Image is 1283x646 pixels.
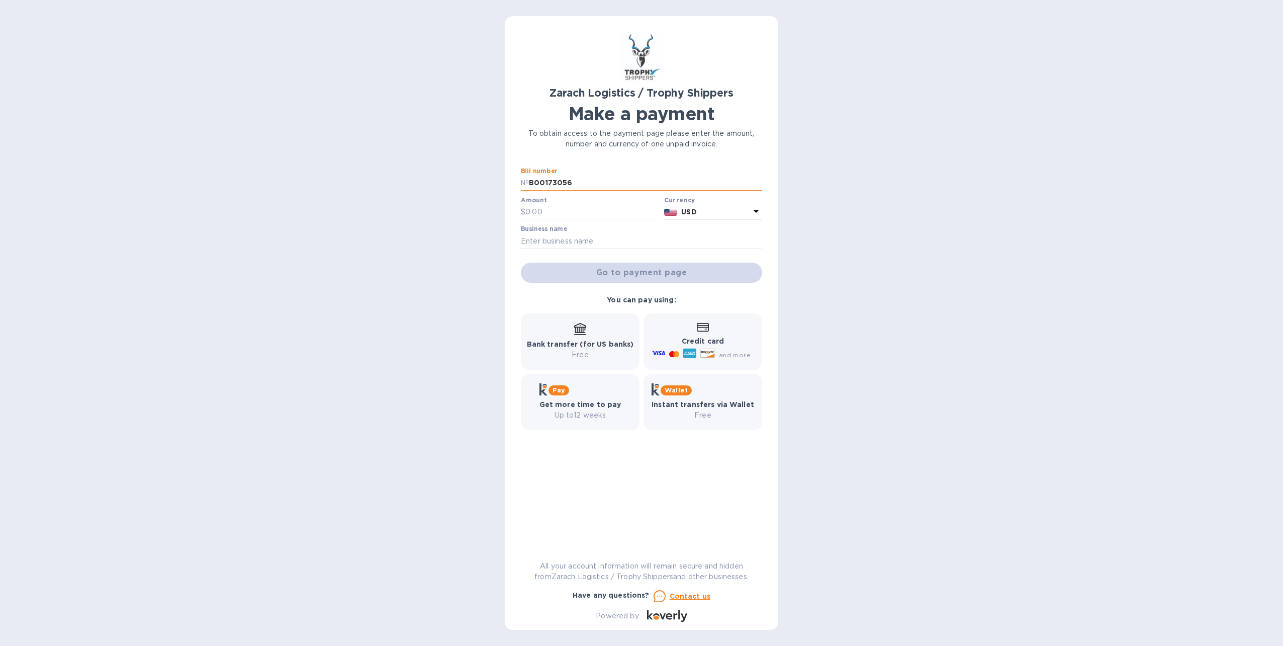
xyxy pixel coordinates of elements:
b: Currency [664,196,695,204]
b: Instant transfers via Wallet [652,400,754,409]
p: Free [527,350,634,360]
img: USD [664,209,678,216]
b: Bank transfer (for US banks) [527,340,634,348]
p: Free [652,410,754,421]
p: To obtain access to the payment page please enter the amount, number and currency of one unpaid i... [521,128,762,149]
b: You can pay using: [607,296,676,304]
label: Business name [521,226,567,232]
input: Enter business name [521,233,762,249]
p: All your account information will remain secure and hidden from Zarach Logistics / Trophy Shipper... [521,561,762,582]
span: and more... [719,351,756,359]
h1: Make a payment [521,103,762,124]
p: Up to 12 weeks [539,410,621,421]
b: Wallet [665,386,688,394]
b: Pay [553,386,565,394]
p: $ [521,207,525,217]
b: Get more time to pay [539,400,621,409]
p: № [521,178,529,188]
input: 0.00 [525,205,660,220]
b: Credit card [682,337,724,345]
input: Enter bill number [529,176,762,191]
label: Amount [521,197,546,203]
b: USD [681,208,696,216]
u: Contact us [670,592,711,600]
p: Powered by [596,611,638,621]
label: Bill number [521,169,557,175]
b: Have any questions? [573,591,650,599]
b: Zarach Logistics / Trophy Shippers [549,87,733,99]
